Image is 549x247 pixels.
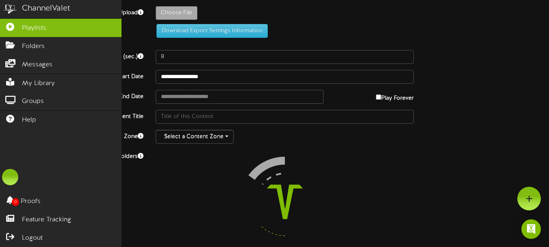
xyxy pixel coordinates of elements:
a: Download Export Settings Information [152,28,268,34]
button: Select a Content Zone [156,130,234,144]
span: Playlists [22,24,46,33]
button: Download Export Settings Information [156,24,268,38]
input: Title of this Content [156,110,414,124]
input: Play Forever [376,94,381,100]
span: 0 [12,198,19,206]
label: Play Forever [376,90,414,103]
div: ChannelValet [22,3,70,15]
span: Help [22,116,36,125]
span: Proofs [21,197,41,206]
span: Logout [22,234,43,243]
div: Open Intercom Messenger [521,219,541,239]
span: Folders [22,42,45,51]
span: Groups [22,97,44,106]
span: Messages [22,60,52,70]
span: Feature Tracking [22,215,71,225]
span: My Library [22,79,55,88]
